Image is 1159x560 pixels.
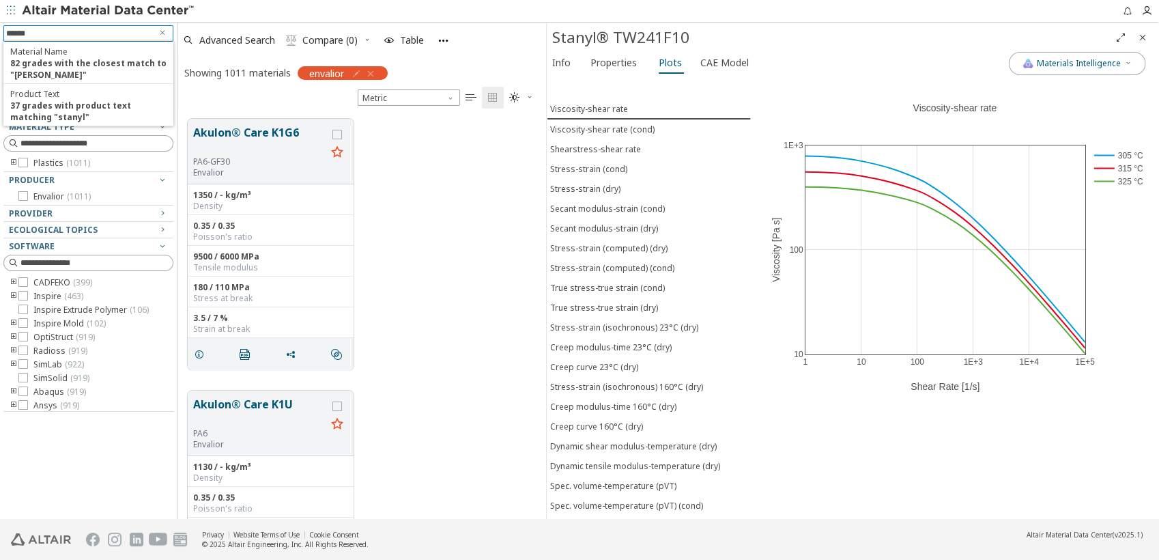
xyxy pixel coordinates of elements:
div: Stress-strain (dry) [550,183,620,195]
button: True stress-true strain (dry) [547,298,751,318]
button: Tile View [482,87,504,109]
img: AI Copilot [1022,58,1033,69]
div: Stress-strain (computed) (dry) [550,242,668,254]
div: Viscosity-shear rate [550,103,628,115]
div: Stress at break [193,293,348,304]
div: True stress-true strain (cond) [550,282,665,294]
div: Showing 1011 materials [184,66,291,79]
div: 9500 / 6000 MPa [193,251,348,262]
div: grid [177,109,546,520]
span: Metric [358,89,460,106]
div: Poisson's ratio [193,503,348,514]
button: True stress-true strain (cond) [547,278,751,298]
span: Inspire Extrude Polymer [33,305,149,316]
button: Stress-strain (computed) (dry) [547,238,751,258]
button: Ecological Topics [3,222,173,238]
div: Stress-strain (computed) (cond) [550,262,674,274]
img: Altair Material Data Center [22,4,196,18]
button: Favorite [326,142,348,164]
span: ( 919 ) [76,331,95,343]
i: toogle group [9,291,18,302]
span: CAE Model [700,52,749,74]
button: Stress-strain (computed) (cond) [547,258,751,278]
div: Creep curve 160°C (dry) [550,421,643,432]
span: Material Type [9,121,74,132]
button: Creep curve 23°C (dry) [547,357,751,377]
span: Plastics [33,158,90,169]
div: Secant modulus-strain (cond) [550,203,665,214]
span: ( 919 ) [70,372,89,384]
button: Table View [460,87,482,109]
i: toogle group [9,158,18,169]
button: Dynamic shear modulus-temperature (dry) [547,436,751,456]
div: 1130 / - kg/m³ [193,462,348,473]
div: Creep curve 23°C (dry) [550,361,638,373]
div: PA6 [193,428,326,439]
span: Provider [9,208,53,219]
div: Density [193,473,348,484]
span: CADFEKO [33,277,92,288]
div: 0.35 / 0.35 [193,492,348,503]
div: Spec. volume-temperature (pVT) [550,480,676,492]
span: Radioss [33,346,87,356]
span: ( 463 ) [64,290,83,302]
button: Theme [504,87,539,109]
span: Compare (0) [302,36,358,45]
span: ( 919 ) [60,400,79,411]
img: Altair Engineering [11,533,71,546]
button: Stress-strain (cond) [547,159,751,179]
span: Product Text [10,88,59,100]
i: toogle group [9,277,18,288]
span: Inspire Mold [33,318,106,329]
button: Details [188,341,216,368]
span: Properties [590,52,637,74]
div: Creep modulus-time 23°C (dry) [550,341,672,353]
div: 180 / 110 MPa [193,282,348,293]
span: ( 1011 ) [67,191,91,202]
button: Stress-strain (isochronous) 23°C (dry) [547,318,751,337]
a: Website Terms of Use [233,530,300,540]
div: 82 grades with the closest match to "[PERSON_NAME]" [10,57,167,81]
div: Tensile modulus [193,262,348,273]
button: Software [3,238,173,255]
div: 0.35 / 0.35 [193,221,348,232]
div: Strain at break [193,324,348,335]
button: Stress-strain (isochronous) 160°C (dry) [547,377,751,397]
span: ( 106 ) [130,304,149,316]
div: 3.5 / 7 % [193,313,348,324]
div: Unit System [358,89,460,106]
span: Info [552,52,571,74]
button: Creep modulus-time 23°C (dry) [547,337,751,357]
button: Full Screen [1110,27,1132,48]
i:  [509,92,520,103]
button: Producer [3,172,173,188]
button: Share [279,341,308,368]
button: Secant modulus-strain (dry) [547,219,751,238]
button: Shearstress-shear rate [547,139,751,159]
i: toogle group [9,387,18,397]
i: toogle group [9,346,18,356]
i: toogle group [9,359,18,370]
span: Altair Material Data Center [1027,530,1113,540]
button: Clear text [152,25,173,42]
button: Creep modulus-time 160°C (dry) [547,397,751,417]
span: Software [9,240,55,252]
span: Ansys [33,400,79,411]
span: envalior [309,67,344,79]
button: Akulon® Care K1U [193,396,326,428]
span: ( 1011 ) [66,157,90,169]
button: Close [1132,27,1154,48]
span: Materials Intelligence [1037,58,1121,69]
span: ( 919 ) [68,345,87,356]
span: Producer [9,174,55,186]
div: Dynamic tensile modulus-temperature (dry) [550,460,720,472]
div: (v2025.1) [1027,530,1143,540]
button: Favorite [326,414,348,436]
span: ( 922 ) [65,359,84,370]
i: toogle group [9,332,18,343]
span: ( 102 ) [87,318,106,329]
button: Spec. volume-temperature (pVT) (cond) [547,496,751,516]
span: OptiStruct [33,332,95,343]
i:  [240,349,251,360]
button: Viscosity-shear rate (cond) [547,120,751,139]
